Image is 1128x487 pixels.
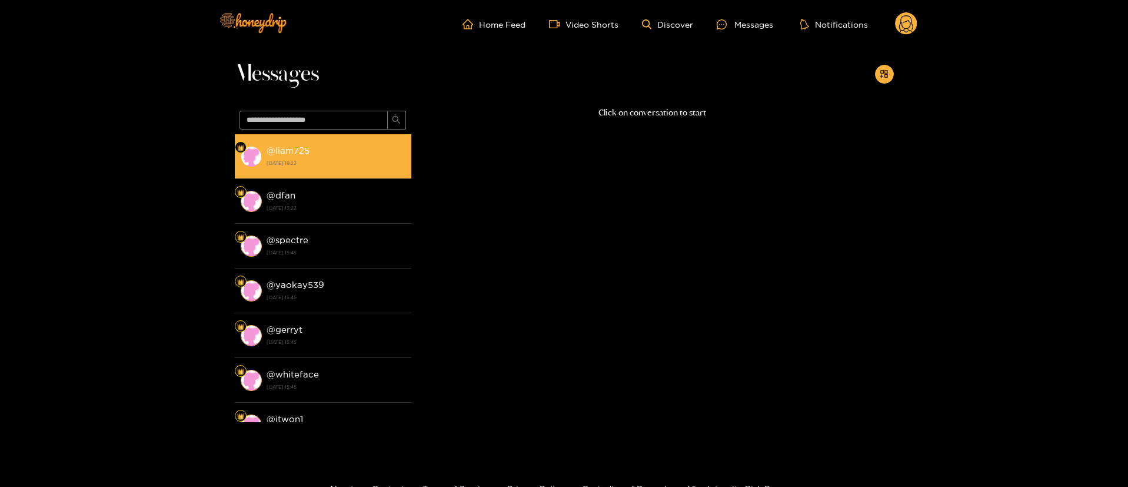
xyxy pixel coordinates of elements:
[267,337,405,347] strong: [DATE] 15:45
[549,19,565,29] span: video-camera
[387,111,406,130] button: search
[241,325,262,346] img: conversation
[267,158,405,168] strong: [DATE] 19:23
[411,106,894,120] p: Click on conversation to start
[241,191,262,212] img: conversation
[392,115,401,125] span: search
[241,415,262,436] img: conversation
[267,145,310,155] strong: @ liam725
[237,323,244,330] img: Fan Level
[267,382,405,392] strong: [DATE] 15:45
[875,65,894,84] button: appstore-add
[267,414,303,424] strong: @ jtwon1
[267,203,405,213] strong: [DATE] 13:23
[237,144,244,151] img: Fan Level
[717,18,773,31] div: Messages
[235,60,319,88] span: Messages
[267,324,302,334] strong: @ gerryt
[549,19,618,29] a: Video Shorts
[237,368,244,375] img: Fan Level
[267,280,324,290] strong: @ yaokay539
[880,69,889,79] span: appstore-add
[237,189,244,196] img: Fan Level
[241,236,262,257] img: conversation
[797,18,871,30] button: Notifications
[462,19,525,29] a: Home Feed
[267,292,405,303] strong: [DATE] 15:45
[267,190,295,200] strong: @ dfan
[267,235,308,245] strong: @ spectre
[241,146,262,167] img: conversation
[237,413,244,420] img: Fan Level
[241,280,262,302] img: conversation
[267,247,405,258] strong: [DATE] 15:45
[267,369,319,379] strong: @ whiteface
[462,19,479,29] span: home
[642,19,693,29] a: Discover
[237,279,244,286] img: Fan Level
[241,370,262,391] img: conversation
[237,234,244,241] img: Fan Level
